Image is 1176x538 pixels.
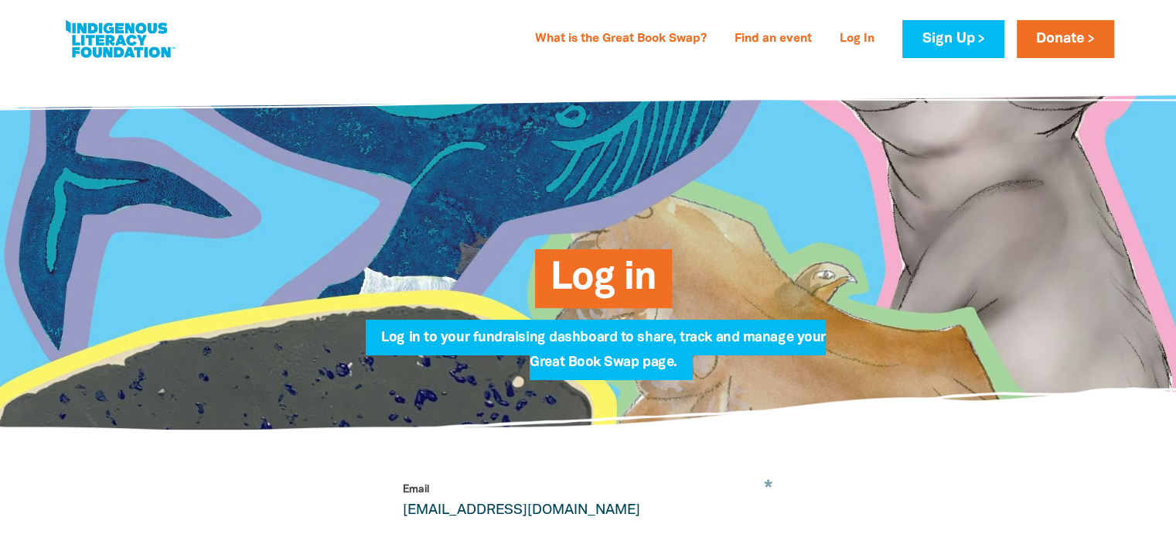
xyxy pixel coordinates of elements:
[902,20,1004,58] a: Sign Up
[1017,20,1114,58] a: Donate
[526,27,716,52] a: What is the Great Book Swap?
[381,331,825,380] span: Log in to your fundraising dashboard to share, track and manage your Great Book Swap page.
[830,27,884,52] a: Log In
[725,27,821,52] a: Find an event
[551,261,656,308] span: Log in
